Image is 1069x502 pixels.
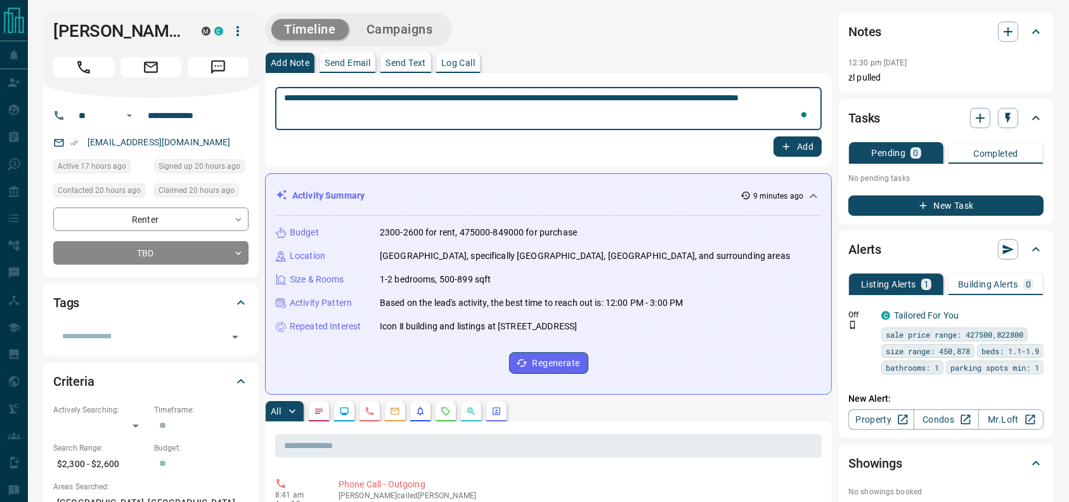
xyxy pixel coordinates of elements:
p: All [271,407,281,416]
span: parking spots min: 1 [950,361,1039,374]
p: Completed [973,149,1018,158]
span: Email [120,57,181,77]
p: 0 [1026,280,1031,289]
span: Contacted 20 hours ago [58,184,141,197]
p: No showings booked [848,486,1044,498]
span: size range: 450,878 [886,345,970,357]
h2: Showings [848,453,902,473]
p: Send Text [385,58,426,67]
p: Budget [290,226,319,239]
a: [EMAIL_ADDRESS][DOMAIN_NAME] [87,137,231,147]
svg: Calls [365,406,375,416]
p: Phone Call - Outgoing [339,478,817,491]
h2: Tasks [848,108,880,128]
svg: Listing Alerts [415,406,425,416]
svg: Opportunities [466,406,476,416]
p: Off [848,309,874,320]
p: Based on the lead's activity, the best time to reach out is: 12:00 PM - 3:00 PM [380,296,683,310]
p: Send Email [325,58,370,67]
p: Listing Alerts [861,280,916,289]
h1: [PERSON_NAME] [53,21,183,41]
a: Property [848,409,914,430]
p: Icon Ⅱ building and listings at [STREET_ADDRESS] [380,320,577,333]
div: TBD [53,241,249,265]
svg: Emails [390,406,400,416]
span: Message [188,57,249,77]
span: beds: 1.1-1.9 [982,345,1039,357]
div: Mon Aug 11 2025 [53,183,148,201]
div: Showings [848,448,1044,479]
h2: Tags [53,293,79,313]
p: 0 [913,149,918,157]
svg: Requests [441,406,451,416]
p: Activity Pattern [290,296,352,310]
div: condos.ca [214,27,223,36]
span: Signed up 20 hours ago [159,160,240,173]
p: 1 [924,280,929,289]
p: Timeframe: [154,404,249,416]
div: Tasks [848,103,1044,133]
h2: Criteria [53,371,94,392]
p: 8:41 am [275,491,320,499]
span: sale price range: 427500,822800 [886,328,1023,341]
button: Timeline [271,19,349,40]
span: bathrooms: 1 [886,361,939,374]
p: Location [290,249,325,263]
a: Tailored For You [894,310,959,320]
h2: Alerts [848,239,881,260]
p: Actively Searching: [53,404,148,416]
div: Criteria [53,366,249,397]
svg: Agent Actions [491,406,502,416]
p: 9 minutes ago [753,190,803,202]
button: Add [774,136,822,157]
p: Building Alerts [958,280,1018,289]
p: Pending [872,149,906,157]
span: Claimed 20 hours ago [159,184,235,197]
div: condos.ca [881,311,890,320]
div: Renter [53,208,249,231]
div: Mon Aug 11 2025 [154,159,249,177]
button: New Task [848,195,1044,216]
p: No pending tasks [848,169,1044,188]
p: 2300-2600 for rent, 475000-849000 for purchase [380,226,577,239]
a: Condos [914,409,979,430]
p: Search Range: [53,442,148,454]
p: Repeated Interest [290,320,361,333]
div: Alerts [848,234,1044,265]
svg: Push Notification Only [848,320,857,329]
p: [GEOGRAPHIC_DATA], specifically [GEOGRAPHIC_DATA], [GEOGRAPHIC_DATA], and surrounding areas [380,249,790,263]
div: Mon Aug 11 2025 [154,183,249,201]
a: Mr.Loft [978,409,1044,430]
div: Notes [848,17,1044,47]
span: Call [53,57,114,77]
button: Open [226,328,244,346]
p: Log Call [441,58,475,67]
svg: Email Verified [70,138,79,147]
span: Active 17 hours ago [58,160,126,173]
svg: Lead Browsing Activity [339,406,349,416]
div: Activity Summary9 minutes ago [276,184,821,208]
p: Budget: [154,442,249,454]
p: 12:30 pm [DATE] [848,58,907,67]
textarea: To enrich screen reader interactions, please activate Accessibility in Grammarly extension settings [284,93,813,125]
p: 1-2 bedrooms, 500-899 sqft [380,273,491,286]
button: Regenerate [509,352,588,374]
div: Mon Aug 11 2025 [53,159,148,177]
p: [PERSON_NAME] called [PERSON_NAME] [339,491,817,500]
button: Campaigns [354,19,446,40]
h2: Notes [848,22,881,42]
p: New Alert: [848,392,1044,406]
p: Size & Rooms [290,273,344,286]
button: Open [122,108,137,123]
p: Add Note [271,58,309,67]
p: Activity Summary [292,189,365,202]
p: $2,300 - $2,600 [53,454,148,475]
div: mrloft.ca [202,27,211,36]
div: Tags [53,287,249,318]
svg: Notes [314,406,324,416]
p: zl pulled [848,71,1044,84]
p: Areas Searched: [53,481,249,492]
